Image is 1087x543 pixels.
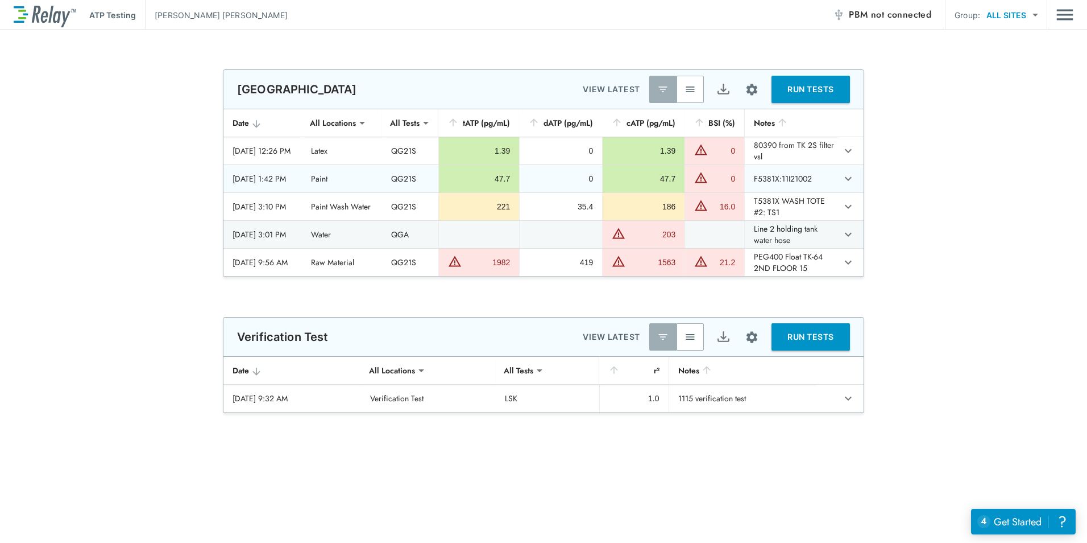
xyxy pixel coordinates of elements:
[583,330,640,344] p: VIEW LATEST
[496,359,541,382] div: All Tests
[233,393,352,404] div: [DATE] 9:32 AM
[233,229,293,240] div: [DATE] 3:01 PM
[754,116,829,130] div: Notes
[628,229,675,240] div: 203
[233,173,293,184] div: [DATE] 1:42 PM
[382,112,428,134] div: All Tests
[694,143,708,157] img: Warning
[711,201,735,212] div: 16.0
[839,141,858,161] button: expand row
[382,221,439,248] td: QGA
[678,364,808,377] div: Notes
[628,257,675,268] div: 1563
[223,357,361,385] th: Date
[302,165,382,192] td: Paint
[529,257,593,268] div: 419
[657,84,669,95] img: Latest
[612,145,675,157] div: 1.39
[839,253,858,272] button: expand row
[382,249,439,276] td: QG21S
[955,9,980,21] p: Group:
[744,165,838,192] td: F5381X:11I21002
[237,330,329,344] p: Verification Test
[771,323,850,351] button: RUN TESTS
[302,249,382,276] td: Raw Material
[716,83,731,97] img: Export Icon
[529,145,593,157] div: 0
[612,227,625,240] img: Warning
[1056,4,1073,26] img: Drawer Icon
[361,385,495,412] td: Verification Test
[382,137,439,164] td: QG21S
[611,116,675,130] div: cATP (pg/mL)
[657,331,669,343] img: Latest
[448,173,510,184] div: 47.7
[839,225,858,244] button: expand row
[694,254,708,268] img: Warning
[237,83,357,96] p: [GEOGRAPHIC_DATA]
[744,249,838,276] td: PEG400 Float TK-64 2ND FLOOR 15
[612,173,675,184] div: 47.7
[302,221,382,248] td: Water
[233,145,293,157] div: [DATE] 12:26 PM
[528,116,593,130] div: dATP (pg/mL)
[1056,4,1073,26] button: Main menu
[464,257,510,268] div: 1982
[710,76,737,103] button: Export
[745,83,759,97] img: Settings Icon
[744,193,838,220] td: T5381X WASH TOTE #2: TS1
[448,201,510,212] div: 221
[496,385,599,412] td: LSK
[737,322,767,352] button: Site setup
[382,193,439,220] td: QG21S
[155,9,288,21] p: [PERSON_NAME] [PERSON_NAME]
[694,199,708,212] img: Warning
[971,509,1076,534] iframe: Resource center
[711,257,735,268] div: 21.2
[745,330,759,344] img: Settings Icon
[839,169,858,188] button: expand row
[448,145,510,157] div: 1.39
[744,137,838,164] td: 80390 from TK 2S filter vsl
[711,145,735,157] div: 0
[609,393,659,404] div: 1.0
[694,116,735,130] div: BSI (%)
[669,385,817,412] td: 1115 verification test
[612,201,675,212] div: 186
[737,75,767,105] button: Site setup
[89,9,136,21] p: ATP Testing
[448,254,462,268] img: Warning
[771,76,850,103] button: RUN TESTS
[223,109,864,277] table: sticky table
[833,9,844,20] img: Offline Icon
[608,364,659,377] div: r²
[684,84,696,95] img: View All
[849,7,931,23] span: PBM
[529,201,593,212] div: 35.4
[14,3,76,27] img: LuminUltra Relay
[223,357,864,413] table: sticky table
[744,221,838,248] td: Line 2 holding tank water hose
[612,254,625,268] img: Warning
[716,330,731,344] img: Export Icon
[871,8,931,21] span: not connected
[529,173,593,184] div: 0
[233,257,293,268] div: [DATE] 9:56 AM
[839,389,858,408] button: expand row
[710,323,737,351] button: Export
[583,83,640,96] p: VIEW LATEST
[223,109,302,137] th: Date
[839,197,858,216] button: expand row
[382,165,439,192] td: QG21S
[694,171,708,184] img: Warning
[447,116,510,130] div: tATP (pg/mL)
[233,201,293,212] div: [DATE] 3:10 PM
[302,137,382,164] td: Latex
[828,3,936,26] button: PBM not connected
[684,331,696,343] img: View All
[711,173,735,184] div: 0
[302,193,382,220] td: Paint Wash Water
